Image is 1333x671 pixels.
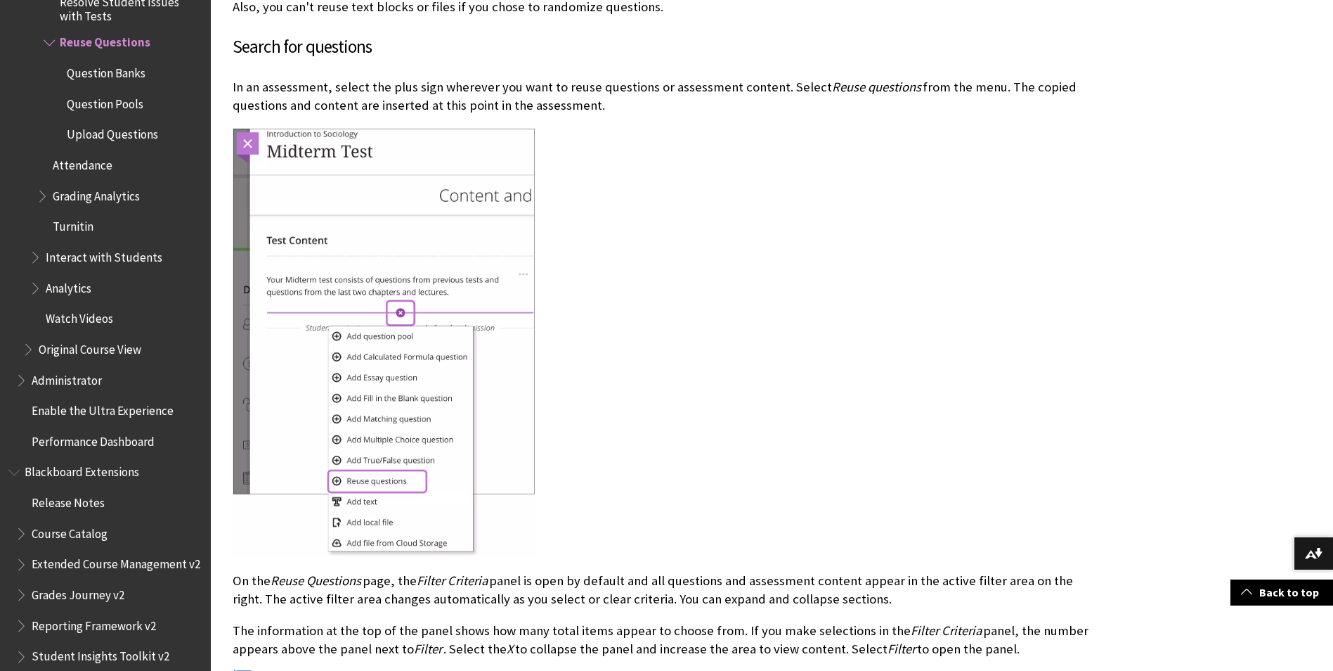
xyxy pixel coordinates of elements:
img: Edit view of a test. The add question menu is open and reuse questions is highlighted. [233,128,535,555]
span: Reporting Framework v2 [32,614,156,633]
span: Attendance [53,153,112,172]
span: Filter [887,641,916,657]
span: X [507,641,514,657]
span: Release Notes [32,491,105,510]
p: On the page, the panel is open by default and all questions and assessment content appear in the ... [233,572,1104,608]
span: Reuse Questions [60,31,150,50]
span: Reuse questions [832,79,921,95]
span: Extended Course Management v2 [32,553,200,572]
span: Reuse Questions [271,573,361,589]
span: Turnitin [53,215,93,234]
span: Original Course View [39,338,141,357]
span: Interact with Students [46,245,162,264]
span: Performance Dashboard [32,430,155,449]
span: Watch Videos [46,307,113,326]
a: Back to top [1230,580,1333,606]
span: Analytics [46,276,91,295]
span: Grades Journey v2 [32,583,124,602]
span: Student Insights Toolkit v2 [32,645,169,664]
span: Filter [414,641,442,657]
span: Question Banks [67,61,145,80]
span: Administrator [32,369,102,388]
span: Question Pools [67,92,143,111]
span: Blackboard Extensions [25,461,139,480]
p: The information at the top of the panel shows how many total items appear to choose from. If you ... [233,622,1104,658]
h3: Search for questions [233,34,1104,60]
span: Filter Criteria [417,573,488,589]
span: Upload Questions [67,123,158,142]
span: Enable the Ultra Experience [32,399,174,418]
span: Grading Analytics [53,184,140,203]
span: Filter Criteria [911,622,982,639]
p: In an assessment, select the plus sign wherever you want to reuse questions or assessment content... [233,78,1104,115]
span: Course Catalog [32,522,108,541]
